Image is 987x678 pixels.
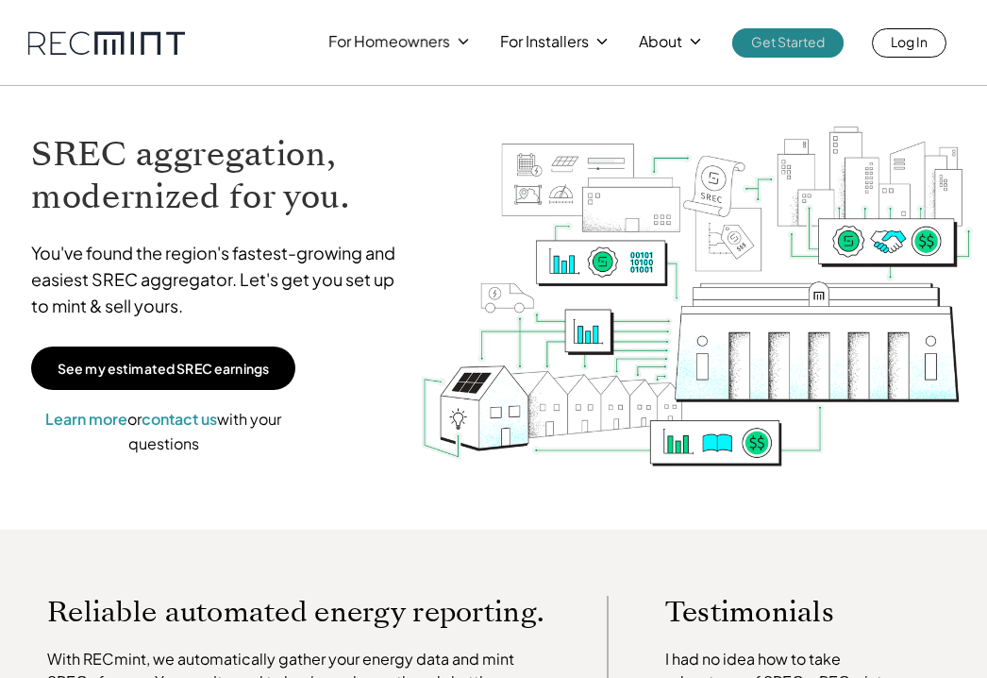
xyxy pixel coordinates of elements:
[500,28,589,55] p: For Installers
[31,347,295,390] a: See my estimated SREC earnings
[732,28,844,58] a: Get Started
[420,80,975,526] img: RECmint value cycle
[872,28,946,58] a: Log In
[31,133,401,218] h1: SREC aggregation, modernized for you.
[45,409,127,429] a: Learn more
[31,240,401,319] p: You've found the region's fastest-growing and easiest SREC aggregator. Let's get you set up to mi...
[891,28,928,55] p: Log In
[58,360,269,377] p: See my estimated SREC earnings
[142,409,217,429] a: contact us
[328,28,450,55] p: For Homeowners
[639,28,682,55] p: About
[47,596,550,629] p: Reliable automated energy reporting.
[31,407,295,455] p: or with your questions
[751,28,825,55] p: Get Started
[665,596,916,629] p: Testimonials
